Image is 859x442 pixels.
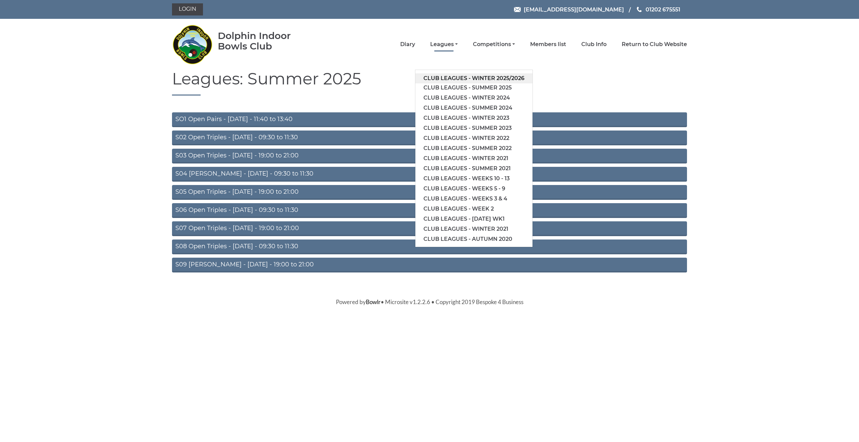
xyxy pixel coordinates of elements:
[172,131,687,145] a: S02 Open Triples - [DATE] - 09:30 to 11:30
[415,123,532,133] a: Club leagues - Summer 2023
[415,83,532,93] a: Club leagues - Summer 2025
[415,70,533,247] ul: Leagues
[415,103,532,113] a: Club leagues - Summer 2024
[636,5,680,14] a: Phone us 01202 675551
[415,224,532,234] a: Club leagues - Winter 2021
[415,214,532,224] a: Club leagues - [DATE] wk1
[218,31,312,51] div: Dolphin Indoor Bowls Club
[415,174,532,184] a: Club leagues - Weeks 10 - 13
[172,21,212,68] img: Dolphin Indoor Bowls Club
[172,112,687,127] a: SO1 Open Pairs - [DATE] - 11:40 to 13:40
[400,41,415,48] a: Diary
[415,163,532,174] a: Club leagues - Summer 2021
[172,185,687,200] a: S05 Open Triples - [DATE] - 19:00 to 21:00
[415,113,532,123] a: Club leagues - Winter 2023
[415,194,532,204] a: Club leagues - Weeks 3 & 4
[172,203,687,218] a: S06 Open Triples - [DATE] - 09:30 to 11:30
[473,41,515,48] a: Competitions
[415,73,532,83] a: Club leagues - Winter 2025/2026
[622,41,687,48] a: Return to Club Website
[530,41,566,48] a: Members list
[514,5,624,14] a: Email [EMAIL_ADDRESS][DOMAIN_NAME]
[172,258,687,272] a: S09 [PERSON_NAME] - [DATE] - 19:00 to 21:00
[637,7,642,12] img: Phone us
[415,133,532,143] a: Club leagues - Winter 2022
[366,298,381,305] a: Bowlr
[524,6,624,12] span: [EMAIL_ADDRESS][DOMAIN_NAME]
[415,93,532,103] a: Club leagues - Winter 2024
[415,153,532,163] a: Club leagues - Winter 2021
[415,184,532,194] a: Club leagues - Weeks 5 - 9
[172,149,687,163] a: S03 Open Triples - [DATE] - 19:00 to 21:00
[415,204,532,214] a: Club leagues - Week 2
[581,41,607,48] a: Club Info
[172,70,687,96] h1: Leagues: Summer 2025
[415,143,532,153] a: Club leagues - Summer 2022
[172,167,687,182] a: S04 [PERSON_NAME] - [DATE] - 09:30 to 11:30
[336,298,523,305] span: Powered by • Microsite v1.2.2.6 • Copyright 2019 Bespoke 4 Business
[172,221,687,236] a: S07 Open Triples - [DATE] - 19:00 to 21:00
[430,41,458,48] a: Leagues
[415,234,532,244] a: Club leagues - Autumn 2020
[646,6,680,12] span: 01202 675551
[172,3,203,15] a: Login
[514,7,521,12] img: Email
[172,240,687,254] a: S08 Open Triples - [DATE] - 09:30 to 11:30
